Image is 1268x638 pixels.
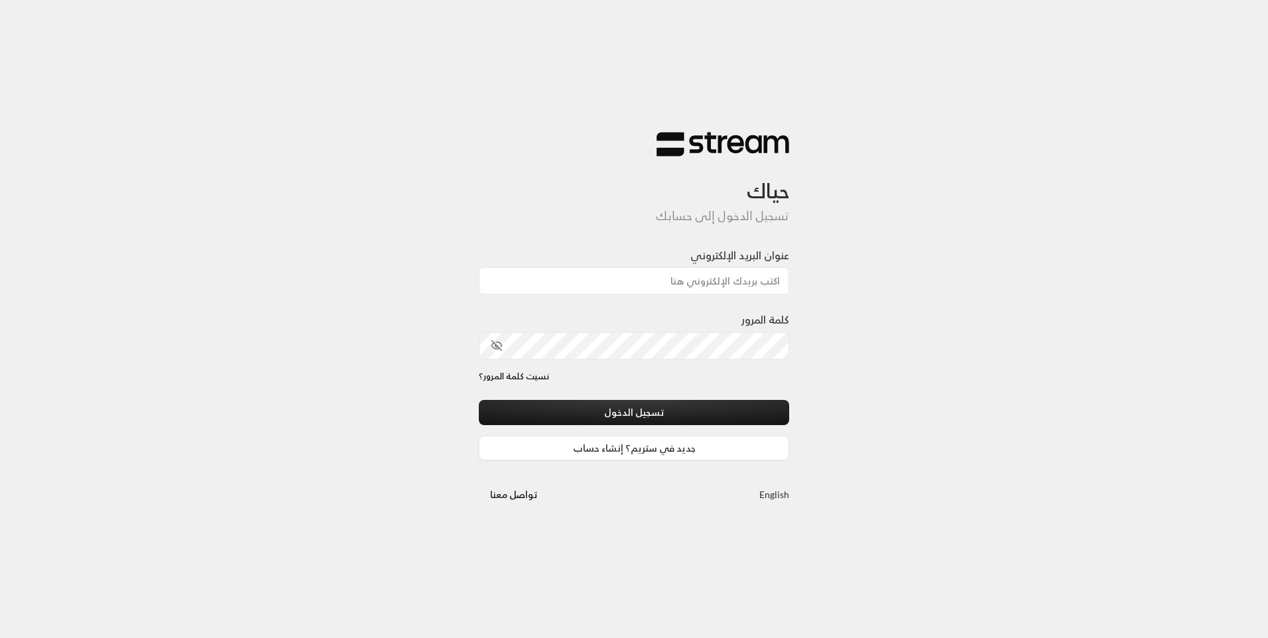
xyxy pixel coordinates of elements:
img: Stream Logo [657,131,789,157]
h5: تسجيل الدخول إلى حسابك [479,209,789,223]
button: تسجيل الدخول [479,400,789,424]
a: English [759,482,789,507]
h3: حياك [479,157,789,203]
a: جديد في ستريم؟ إنشاء حساب [479,436,789,460]
a: تواصل معنا [479,486,548,503]
input: اكتب بريدك الإلكتروني هنا [479,267,789,294]
a: نسيت كلمة المرور؟ [479,370,549,383]
label: كلمة المرور [741,312,789,328]
label: عنوان البريد الإلكتروني [690,247,789,263]
button: تواصل معنا [479,482,548,507]
button: toggle password visibility [485,334,508,357]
